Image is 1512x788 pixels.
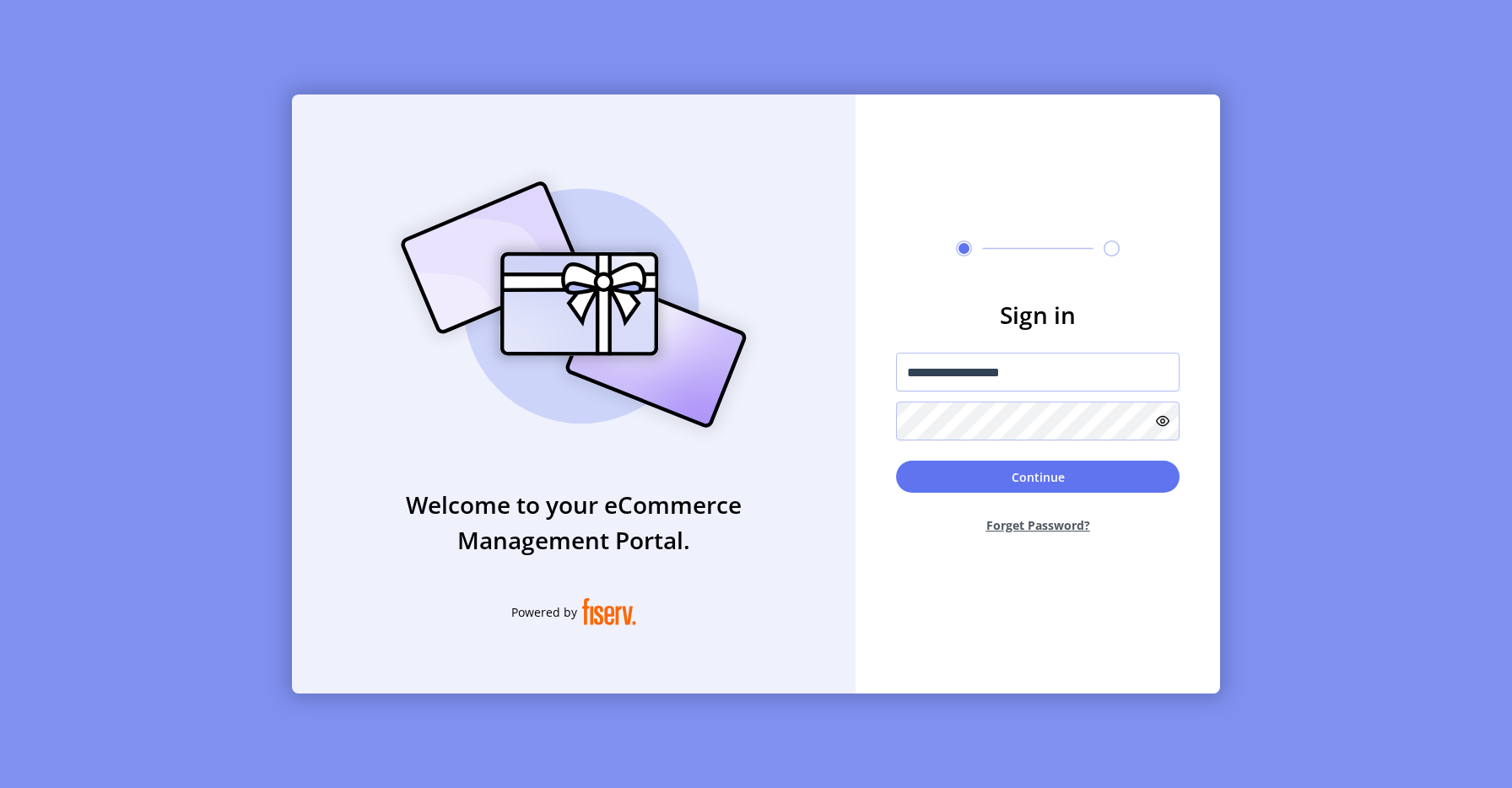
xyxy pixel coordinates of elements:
button: Continue [896,461,1180,493]
img: card_Illustration.svg [375,163,772,446]
h3: Sign in [896,297,1180,332]
button: Forget Password? [896,503,1180,548]
h3: Welcome to your eCommerce Management Portal. [292,487,856,558]
span: Powered by [511,603,577,621]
